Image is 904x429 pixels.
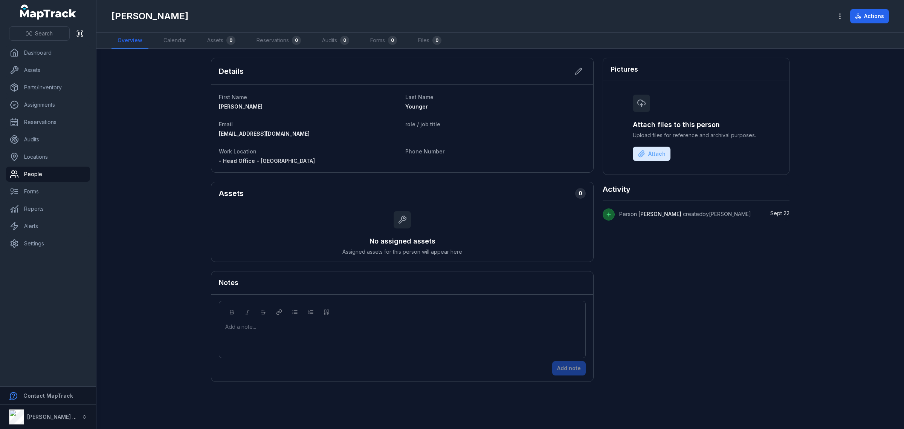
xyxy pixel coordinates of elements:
[157,33,192,49] a: Calendar
[6,80,90,95] a: Parts/Inventory
[6,236,90,251] a: Settings
[316,33,355,49] a: Audits0
[9,26,70,41] button: Search
[219,188,244,199] h2: Assets
[6,201,90,216] a: Reports
[226,36,235,45] div: 0
[770,210,789,216] time: 9/22/2025, 9:52:07 AM
[6,219,90,234] a: Alerts
[219,148,257,155] span: Work Location
[201,33,241,49] a: Assets0
[850,9,889,23] button: Actions
[432,36,441,45] div: 0
[405,148,444,155] span: Phone Number
[6,184,90,199] a: Forms
[6,63,90,78] a: Assets
[20,5,76,20] a: MapTrack
[23,392,73,399] strong: Contact MapTrack
[6,167,90,182] a: People
[619,211,751,217] span: Person created by [PERSON_NAME]
[611,64,638,75] h3: Pictures
[6,149,90,164] a: Locations
[633,132,759,139] span: Upload files for reference and archival purposes.
[405,103,428,110] span: Younger
[6,115,90,130] a: Reservations
[219,130,310,137] span: [EMAIL_ADDRESS][DOMAIN_NAME]
[111,33,148,49] a: Overview
[405,94,434,100] span: Last Name
[6,132,90,147] a: Audits
[250,33,307,49] a: Reservations0
[575,188,586,199] div: 0
[292,36,301,45] div: 0
[633,120,759,130] h3: Attach files to this person
[6,97,90,112] a: Assignments
[770,210,789,216] span: Sept 22
[603,184,631,195] h2: Activity
[633,147,670,161] button: Attach
[111,10,188,22] h1: [PERSON_NAME]
[219,94,247,100] span: First Name
[219,157,399,165] a: - Head Office - [GEOGRAPHIC_DATA]
[219,277,238,288] h3: Notes
[219,121,233,127] span: Email
[388,36,397,45] div: 0
[342,248,462,256] span: Assigned assets for this person will appear here
[412,33,447,49] a: Files0
[6,45,90,60] a: Dashboard
[370,236,435,247] h3: No assigned assets
[364,33,403,49] a: Forms0
[219,158,315,164] span: - Head Office - [GEOGRAPHIC_DATA]
[638,211,681,217] span: [PERSON_NAME]
[27,414,79,420] strong: [PERSON_NAME] Air
[340,36,349,45] div: 0
[35,30,53,37] span: Search
[405,121,440,127] span: role / job title
[219,103,263,110] span: [PERSON_NAME]
[219,66,244,77] h2: Details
